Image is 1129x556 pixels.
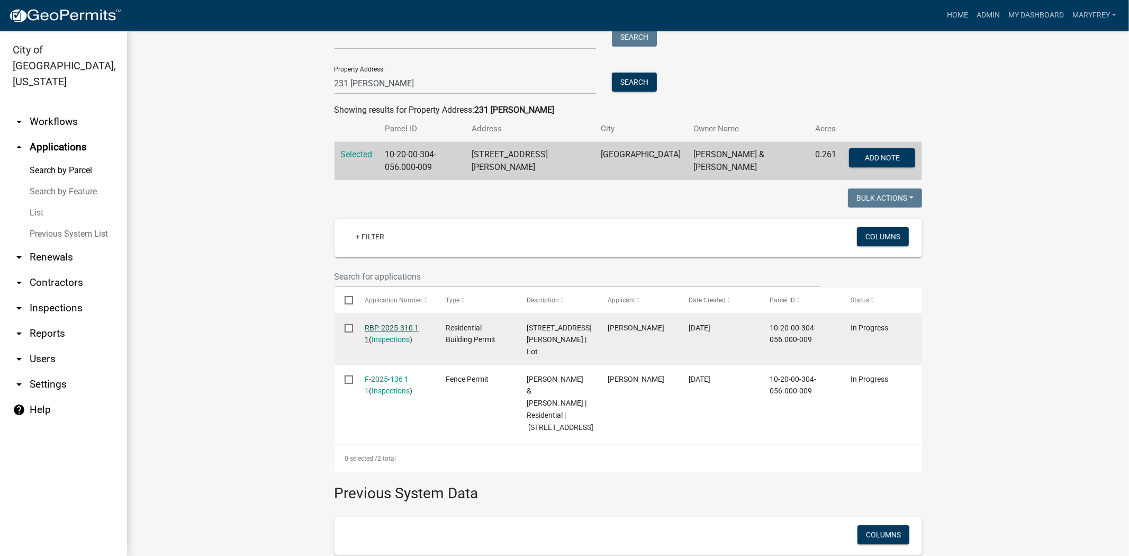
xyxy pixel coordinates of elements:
input: Search for applications [335,266,821,288]
div: ( ) [365,322,426,346]
datatable-header-cell: Select [335,288,355,313]
span: Status [851,297,870,304]
span: Fence Permit [446,375,489,383]
button: Add Note [849,148,915,167]
i: arrow_drop_down [13,251,25,264]
td: [PERSON_NAME] & [PERSON_NAME] [687,142,809,181]
span: In Progress [851,375,889,383]
i: arrow_drop_down [13,327,25,340]
i: help [13,403,25,416]
a: My Dashboard [1004,5,1068,25]
th: Acres [809,116,843,141]
span: 08/06/2025 [689,324,710,332]
th: Address [465,116,594,141]
a: Home [943,5,972,25]
button: Search [612,28,657,47]
span: Type [446,297,459,304]
a: Inspections [372,335,410,344]
a: MaryFrey [1068,5,1121,25]
strong: 231 [PERSON_NAME] [475,105,555,115]
button: Search [612,73,657,92]
span: 10-20-00-304-056.000-009 [770,324,817,344]
datatable-header-cell: Description [517,288,598,313]
span: Date Created [689,297,726,304]
td: [GEOGRAPHIC_DATA] [594,142,687,181]
td: 10-20-00-304-056.000-009 [379,142,466,181]
i: arrow_drop_down [13,353,25,365]
a: Inspections [372,387,410,395]
td: 0.261 [809,142,843,181]
span: Description [527,297,559,304]
a: RBP-2025-310 1 1 [365,324,419,344]
span: 10-20-00-304-056.000-009 [770,375,817,396]
span: Residential Building Permit [446,324,495,344]
span: In Progress [851,324,889,332]
i: arrow_drop_down [13,302,25,315]
span: 231 Hopkins Lane Jeffersonville IN | Lot [527,324,592,356]
i: arrow_drop_up [13,141,25,154]
datatable-header-cell: Applicant [598,288,679,313]
span: Travis Thieneman [608,324,664,332]
th: Owner Name [687,116,809,141]
button: Bulk Actions [848,189,922,208]
div: Showing results for Property Address: [335,104,922,116]
span: Keith Baisch [608,375,664,383]
div: 2 total [335,445,922,472]
span: 07/28/2025 [689,375,710,383]
span: French Brian & Melissa | Residential | 3050 ELEMENT LN [527,375,593,432]
h3: Previous System Data [335,472,922,505]
datatable-header-cell: Parcel ID [760,288,841,313]
span: Add Note [865,154,900,162]
i: arrow_drop_down [13,115,25,128]
span: Application Number [365,297,422,304]
a: + Filter [347,227,393,246]
i: arrow_drop_down [13,378,25,391]
datatable-header-cell: Date Created [679,288,760,313]
a: F-2025-136 1 1 [365,375,409,396]
a: Selected [341,149,373,159]
span: Parcel ID [770,297,796,304]
datatable-header-cell: Application Number [355,288,436,313]
th: Parcel ID [379,116,466,141]
datatable-header-cell: Status [841,288,922,313]
i: arrow_drop_down [13,276,25,289]
datatable-header-cell: Type [436,288,517,313]
span: Applicant [608,297,635,304]
div: ( ) [365,373,426,398]
span: 0 selected / [345,455,377,462]
td: [STREET_ADDRESS][PERSON_NAME] [465,142,594,181]
th: City [594,116,687,141]
button: Columns [857,227,909,246]
a: Admin [972,5,1004,25]
button: Columns [857,525,909,544]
